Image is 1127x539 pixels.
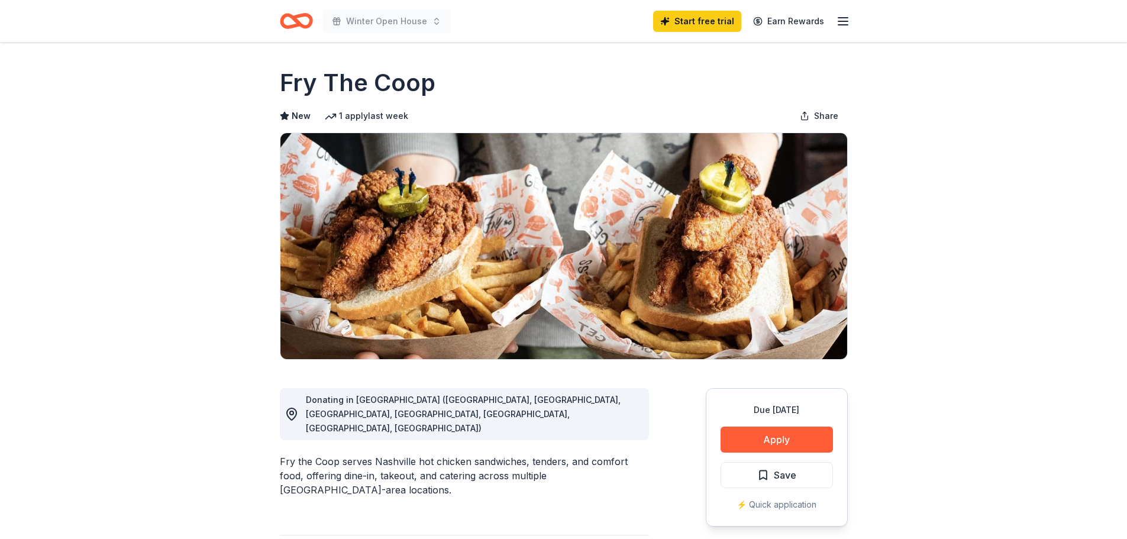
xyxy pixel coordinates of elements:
[280,66,435,99] h1: Fry The Coop
[814,109,838,123] span: Share
[280,454,649,497] div: Fry the Coop serves Nashville hot chicken sandwiches, tenders, and comfort food, offering dine-in...
[280,7,313,35] a: Home
[325,109,408,123] div: 1 apply last week
[653,11,741,32] a: Start free trial
[790,104,848,128] button: Share
[292,109,311,123] span: New
[774,467,796,483] span: Save
[721,462,833,488] button: Save
[746,11,831,32] a: Earn Rewards
[322,9,451,33] button: Winter Open House
[346,14,427,28] span: Winter Open House
[721,403,833,417] div: Due [DATE]
[280,133,847,359] img: Image for Fry The Coop
[721,427,833,453] button: Apply
[306,395,621,433] span: Donating in [GEOGRAPHIC_DATA] ([GEOGRAPHIC_DATA], [GEOGRAPHIC_DATA], [GEOGRAPHIC_DATA], [GEOGRAPH...
[721,498,833,512] div: ⚡️ Quick application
